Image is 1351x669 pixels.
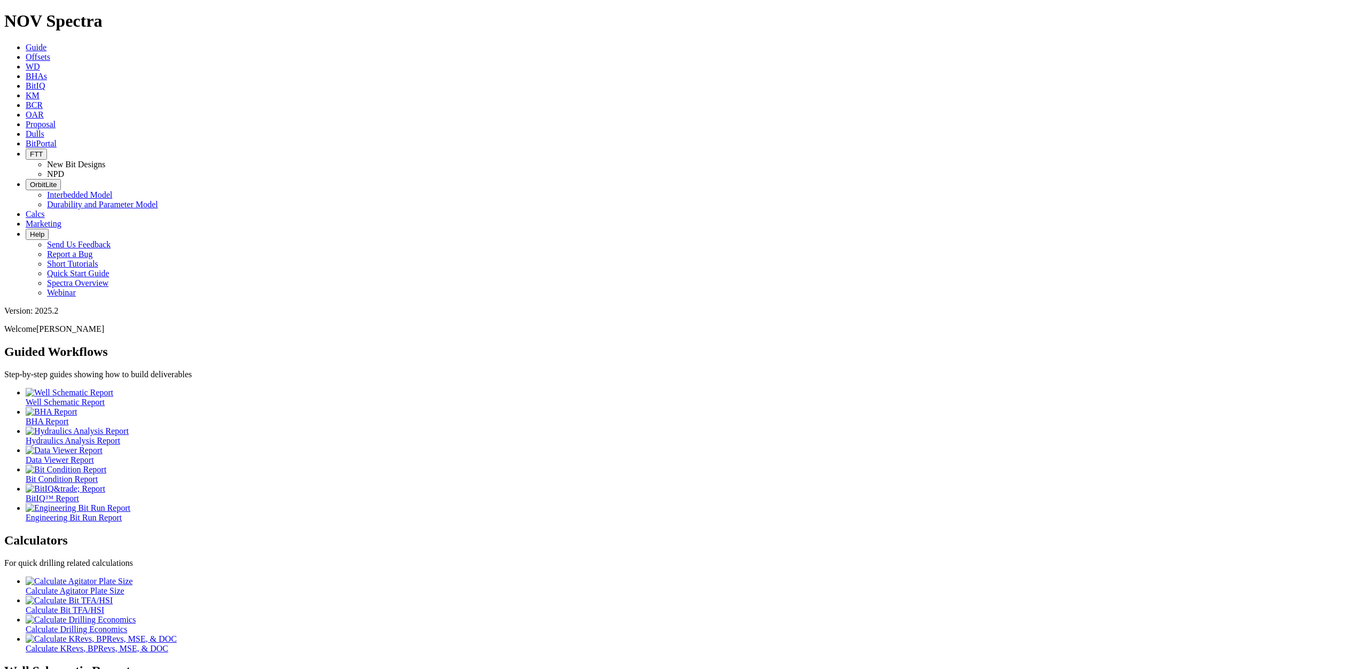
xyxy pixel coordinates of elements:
[26,72,47,81] a: BHAs
[26,426,1347,445] a: Hydraulics Analysis Report Hydraulics Analysis Report
[26,407,77,417] img: BHA Report
[4,306,1347,316] div: Version: 2025.2
[26,417,68,426] span: BHA Report
[26,388,1347,407] a: Well Schematic Report Well Schematic Report
[26,503,1347,522] a: Engineering Bit Run Report Engineering Bit Run Report
[26,513,122,522] span: Engineering Bit Run Report
[47,269,109,278] a: Quick Start Guide
[26,120,56,129] a: Proposal
[26,596,1347,614] a: Calculate Bit TFA/HSI Calculate Bit TFA/HSI
[26,43,46,52] a: Guide
[4,11,1347,31] h1: NOV Spectra
[47,190,112,199] a: Interbedded Model
[30,181,57,189] span: OrbitLite
[26,577,133,586] img: Calculate Agitator Plate Size
[47,278,108,287] a: Spectra Overview
[26,407,1347,426] a: BHA Report BHA Report
[26,139,57,148] a: BitPortal
[4,324,1347,334] p: Welcome
[47,250,92,259] a: Report a Bug
[26,91,40,100] a: KM
[26,52,50,61] a: Offsets
[47,240,111,249] a: Send Us Feedback
[47,160,105,169] a: New Bit Designs
[26,634,1347,653] a: Calculate KRevs, BPRevs, MSE, & DOC Calculate KRevs, BPRevs, MSE, & DOC
[4,370,1347,379] p: Step-by-step guides showing how to build deliverables
[47,200,158,209] a: Durability and Parameter Model
[26,426,129,436] img: Hydraulics Analysis Report
[26,129,44,138] a: Dulls
[47,259,98,268] a: Short Tutorials
[4,558,1347,568] p: For quick drilling related calculations
[26,465,1347,484] a: Bit Condition Report Bit Condition Report
[47,288,76,297] a: Webinar
[26,465,106,474] img: Bit Condition Report
[26,634,177,644] img: Calculate KRevs, BPRevs, MSE, & DOC
[36,324,104,333] span: [PERSON_NAME]
[26,596,113,605] img: Calculate Bit TFA/HSI
[26,209,45,219] a: Calcs
[26,436,120,445] span: Hydraulics Analysis Report
[26,474,98,484] span: Bit Condition Report
[26,494,79,503] span: BitIQ™ Report
[47,169,64,178] a: NPD
[30,230,44,238] span: Help
[26,62,40,71] a: WD
[26,615,136,625] img: Calculate Drilling Economics
[4,345,1347,359] h2: Guided Workflows
[26,179,61,190] button: OrbitLite
[26,484,1347,503] a: BitIQ&trade; Report BitIQ™ Report
[26,446,103,455] img: Data Viewer Report
[26,484,105,494] img: BitIQ&trade; Report
[26,503,130,513] img: Engineering Bit Run Report
[26,100,43,110] a: BCR
[26,229,49,240] button: Help
[26,149,47,160] button: FTT
[4,533,1347,548] h2: Calculators
[26,81,45,90] a: BitIQ
[26,577,1347,595] a: Calculate Agitator Plate Size Calculate Agitator Plate Size
[26,615,1347,634] a: Calculate Drilling Economics Calculate Drilling Economics
[26,455,94,464] span: Data Viewer Report
[26,219,61,228] a: Marketing
[26,110,44,119] a: OAR
[26,388,113,398] img: Well Schematic Report
[26,446,1347,464] a: Data Viewer Report Data Viewer Report
[26,398,105,407] span: Well Schematic Report
[30,150,43,158] span: FTT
